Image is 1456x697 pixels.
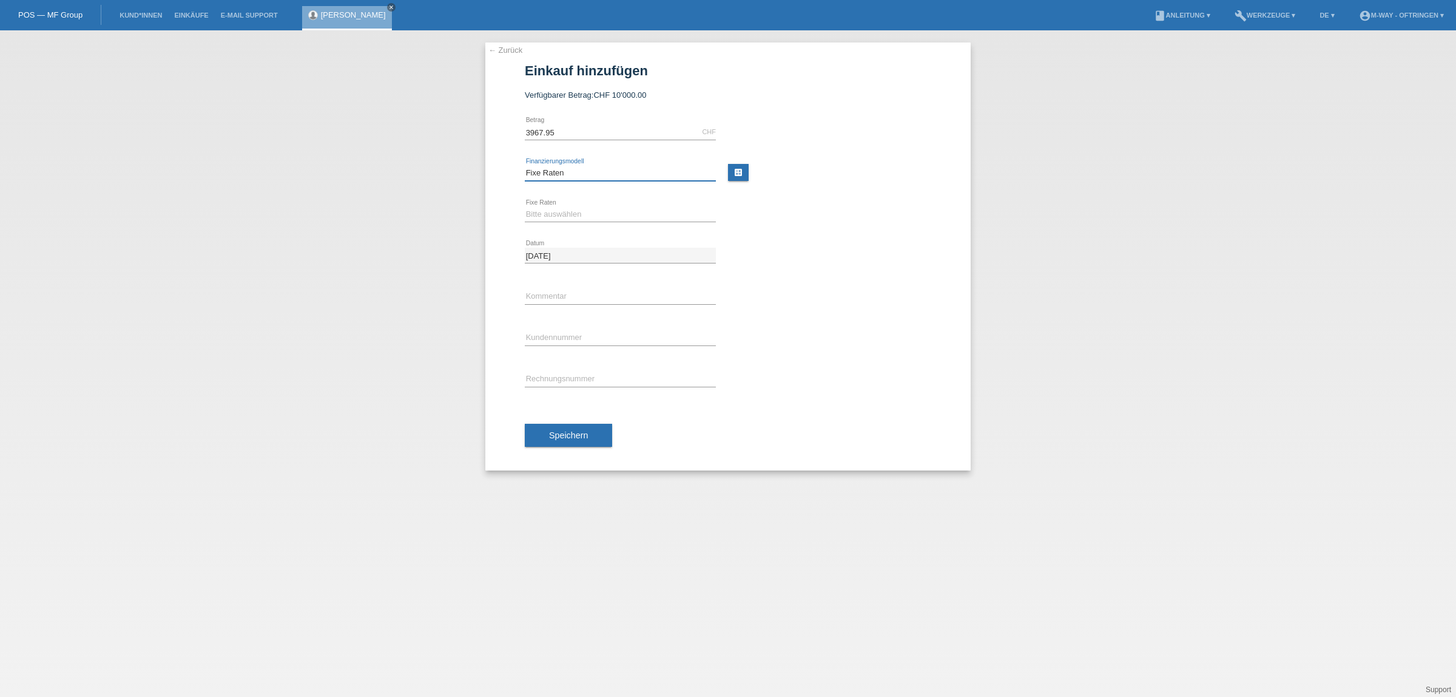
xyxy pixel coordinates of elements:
[1359,10,1371,22] i: account_circle
[525,424,612,447] button: Speichern
[1148,12,1216,19] a: bookAnleitung ▾
[1426,685,1451,694] a: Support
[1228,12,1302,19] a: buildWerkzeuge ▾
[321,10,386,19] a: [PERSON_NAME]
[1235,10,1247,22] i: build
[1313,12,1340,19] a: DE ▾
[388,4,394,10] i: close
[549,430,588,440] span: Speichern
[728,164,749,181] a: calculate
[18,10,83,19] a: POS — MF Group
[1353,12,1450,19] a: account_circlem-way - Oftringen ▾
[733,168,743,177] i: calculate
[525,90,931,100] div: Verfügbarer Betrag:
[113,12,168,19] a: Kund*innen
[525,63,931,78] h1: Einkauf hinzufügen
[702,128,716,135] div: CHF
[168,12,214,19] a: Einkäufe
[387,3,396,12] a: close
[1154,10,1166,22] i: book
[488,46,522,55] a: ← Zurück
[215,12,284,19] a: E-Mail Support
[593,90,646,100] span: CHF 10'000.00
